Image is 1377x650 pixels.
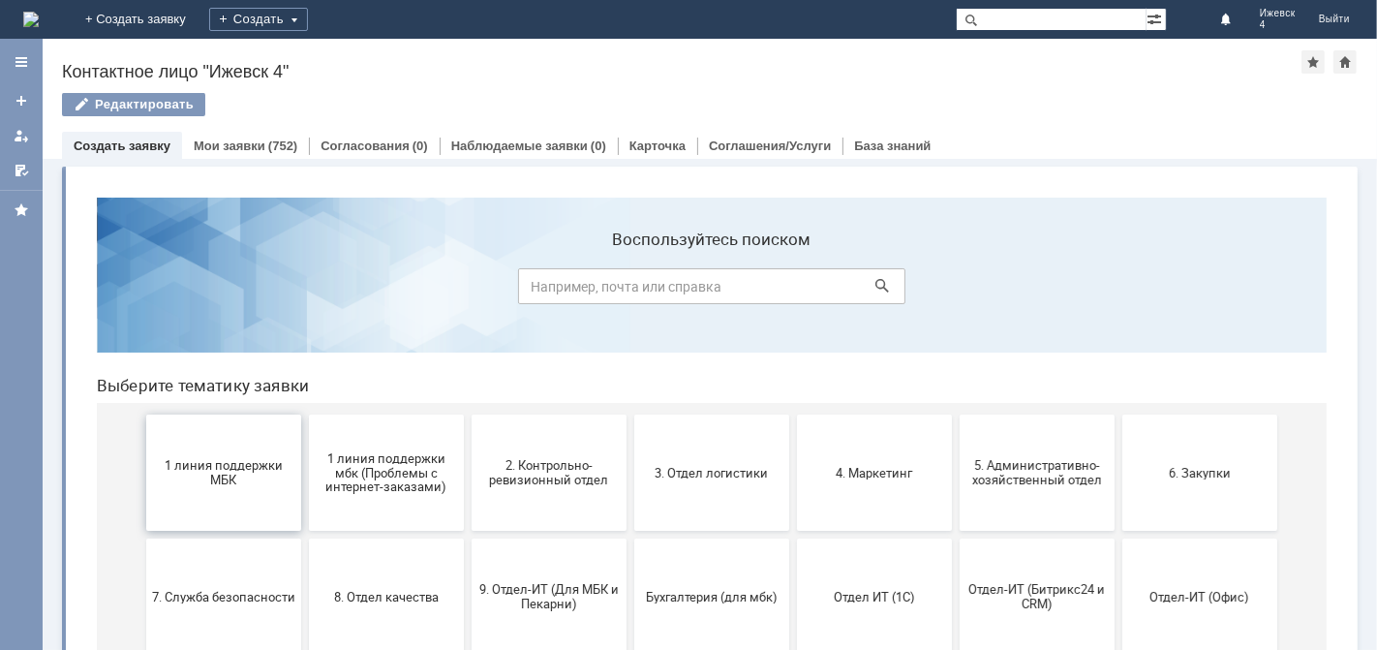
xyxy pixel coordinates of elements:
span: 1 линия поддержки мбк (Проблемы с интернет-заказами) [233,268,377,312]
div: Добавить в избранное [1301,50,1325,74]
button: Финансовый отдел [65,480,220,597]
span: 3. Отдел логистики [559,283,702,297]
span: не актуален [721,531,865,545]
a: Создать заявку [74,139,170,153]
span: Расширенный поиск [1147,9,1166,27]
div: (0) [413,139,428,153]
button: 6. Закупки [1041,232,1196,349]
a: Карточка [629,139,686,153]
button: [PERSON_NAME]. Услуги ИТ для МБК (оформляет L1) [553,480,708,597]
span: 4 [1260,19,1296,31]
button: Отдел-ИТ (Офис) [1041,356,1196,473]
a: База знаний [854,139,931,153]
a: Создать заявку [6,85,37,116]
a: Согласования [321,139,410,153]
div: Контактное лицо "Ижевск 4" [62,62,1301,81]
button: Франчайзинг [228,480,382,597]
span: Ижевск [1260,8,1296,19]
span: 8. Отдел качества [233,407,377,421]
span: 6. Закупки [1047,283,1190,297]
a: Мои согласования [6,155,37,186]
span: Отдел-ИТ (Битрикс24 и CRM) [884,400,1027,429]
input: Например, почта или справка [437,86,824,122]
span: Это соглашение не активно! [396,524,539,553]
button: 1 линия поддержки мбк (Проблемы с интернет-заказами) [228,232,382,349]
span: Бухгалтерия (для мбк) [559,407,702,421]
button: 1 линия поддержки МБК [65,232,220,349]
div: Создать [209,8,308,31]
button: Бухгалтерия (для мбк) [553,356,708,473]
button: 4. Маркетинг [716,232,871,349]
a: Мои заявки [6,120,37,151]
button: 2. Контрольно-ревизионный отдел [390,232,545,349]
button: 5. Административно-хозяйственный отдел [878,232,1033,349]
div: Сделать домашней страницей [1333,50,1357,74]
img: logo [23,12,39,27]
a: Мои заявки [194,139,265,153]
span: Отдел ИТ (1С) [721,407,865,421]
button: 3. Отдел логистики [553,232,708,349]
span: 7. Служба безопасности [71,407,214,421]
label: Воспользуйтесь поиском [437,47,824,67]
span: Франчайзинг [233,531,377,545]
button: Отдел ИТ (1С) [716,356,871,473]
button: Отдел-ИТ (Битрикс24 и CRM) [878,356,1033,473]
span: [PERSON_NAME]. Услуги ИТ для МБК (оформляет L1) [559,516,702,560]
button: Это соглашение не активно! [390,480,545,597]
a: Перейти на домашнюю страницу [23,12,39,27]
a: Соглашения/Услуги [709,139,831,153]
button: не актуален [716,480,871,597]
header: Выберите тематику заявки [15,194,1245,213]
span: 5. Административно-хозяйственный отдел [884,276,1027,305]
button: 7. Служба безопасности [65,356,220,473]
div: (752) [268,139,297,153]
span: Отдел-ИТ (Офис) [1047,407,1190,421]
span: 9. Отдел-ИТ (Для МБК и Пекарни) [396,400,539,429]
a: Наблюдаемые заявки [451,139,588,153]
button: 8. Отдел качества [228,356,382,473]
span: Финансовый отдел [71,531,214,545]
span: 4. Маркетинг [721,283,865,297]
button: 9. Отдел-ИТ (Для МБК и Пекарни) [390,356,545,473]
span: 1 линия поддержки МБК [71,276,214,305]
div: (0) [591,139,606,153]
span: 2. Контрольно-ревизионный отдел [396,276,539,305]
